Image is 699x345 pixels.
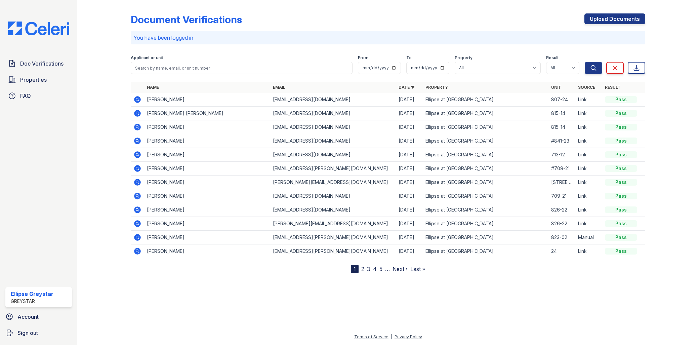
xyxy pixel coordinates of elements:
td: 713-12 [548,148,575,162]
span: … [385,265,390,273]
div: Pass [605,234,637,241]
td: 815-14 [548,120,575,134]
td: [EMAIL_ADDRESS][DOMAIN_NAME] [270,189,396,203]
span: Sign out [17,329,38,337]
div: Pass [605,206,637,213]
td: Link [575,107,602,120]
td: Ellipse at [GEOGRAPHIC_DATA] [423,231,548,244]
td: Ellipse at [GEOGRAPHIC_DATA] [423,134,548,148]
div: Pass [605,220,637,227]
td: Ellipse at [GEOGRAPHIC_DATA] [423,148,548,162]
td: [PERSON_NAME] [144,189,270,203]
td: Ellipse at [GEOGRAPHIC_DATA] [423,162,548,176]
td: Link [575,244,602,258]
td: [EMAIL_ADDRESS][DOMAIN_NAME] [270,93,396,107]
td: Ellipse at [GEOGRAPHIC_DATA] [423,189,548,203]
td: [EMAIL_ADDRESS][PERSON_NAME][DOMAIN_NAME] [270,244,396,258]
td: Ellipse at [GEOGRAPHIC_DATA] [423,217,548,231]
td: Ellipse at [GEOGRAPHIC_DATA] [423,244,548,258]
a: Account [3,310,75,323]
td: Link [575,176,602,189]
td: [PERSON_NAME][EMAIL_ADDRESS][DOMAIN_NAME] [270,217,396,231]
a: Upload Documents [584,13,645,24]
span: Doc Verifications [20,60,64,68]
td: [EMAIL_ADDRESS][PERSON_NAME][DOMAIN_NAME] [270,231,396,244]
div: Pass [605,193,637,199]
div: Pass [605,138,637,144]
div: Document Verifications [131,13,242,26]
span: Account [17,313,39,321]
td: [DATE] [396,148,423,162]
td: [PERSON_NAME] [144,93,270,107]
a: Property [425,85,448,90]
td: 807-24 [548,93,575,107]
a: 2 [361,266,364,272]
div: Pass [605,151,637,158]
td: Link [575,93,602,107]
a: Email [273,85,285,90]
a: FAQ [5,89,72,103]
p: You have been logged in [133,34,643,42]
div: Pass [605,179,637,186]
td: 826-22 [548,217,575,231]
td: Ellipse at [GEOGRAPHIC_DATA] [423,107,548,120]
td: Ellipse at [GEOGRAPHIC_DATA] [423,120,548,134]
td: #841-23 [548,134,575,148]
div: | [391,334,392,339]
td: [PERSON_NAME] [144,203,270,217]
td: 24 [548,244,575,258]
td: Link [575,134,602,148]
td: [DATE] [396,203,423,217]
td: [DATE] [396,217,423,231]
td: [PERSON_NAME] [144,162,270,176]
label: Result [546,55,559,61]
label: Property [455,55,472,61]
td: [EMAIL_ADDRESS][DOMAIN_NAME] [270,107,396,120]
td: [DATE] [396,93,423,107]
td: [EMAIL_ADDRESS][DOMAIN_NAME] [270,120,396,134]
td: [EMAIL_ADDRESS][PERSON_NAME][DOMAIN_NAME] [270,162,396,176]
td: Manual [575,231,602,244]
td: [DATE] [396,176,423,189]
a: 4 [373,266,377,272]
input: Search by name, email, or unit number [131,62,353,74]
a: Properties [5,73,72,86]
td: [PERSON_NAME] [144,148,270,162]
td: [PERSON_NAME] [144,176,270,189]
td: [DATE] [396,120,423,134]
td: [PERSON_NAME] [144,120,270,134]
div: Pass [605,124,637,130]
td: Ellipse at [GEOGRAPHIC_DATA] [423,176,548,189]
a: Result [605,85,621,90]
a: Doc Verifications [5,57,72,70]
td: [PERSON_NAME] [PERSON_NAME] [144,107,270,120]
div: Pass [605,165,637,172]
td: [DATE] [396,134,423,148]
label: To [406,55,412,61]
td: Link [575,162,602,176]
div: Pass [605,248,637,255]
div: Pass [605,110,637,117]
a: Name [147,85,159,90]
a: 3 [367,266,370,272]
button: Sign out [3,326,75,340]
a: Next › [393,266,408,272]
div: 1 [351,265,359,273]
td: [DATE] [396,162,423,176]
span: Properties [20,76,47,84]
td: 826-22 [548,203,575,217]
div: Greystar [11,298,53,305]
a: Unit [551,85,561,90]
div: Pass [605,96,637,103]
td: 709-21 [548,189,575,203]
td: [STREET_ADDRESS] [548,176,575,189]
td: [DATE] [396,231,423,244]
td: #709-21 [548,162,575,176]
td: Link [575,203,602,217]
a: Date ▼ [399,85,415,90]
td: Ellipse at [GEOGRAPHIC_DATA] [423,93,548,107]
td: [PERSON_NAME] [144,244,270,258]
a: Last » [410,266,425,272]
label: Applicant or unit [131,55,163,61]
td: Link [575,120,602,134]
